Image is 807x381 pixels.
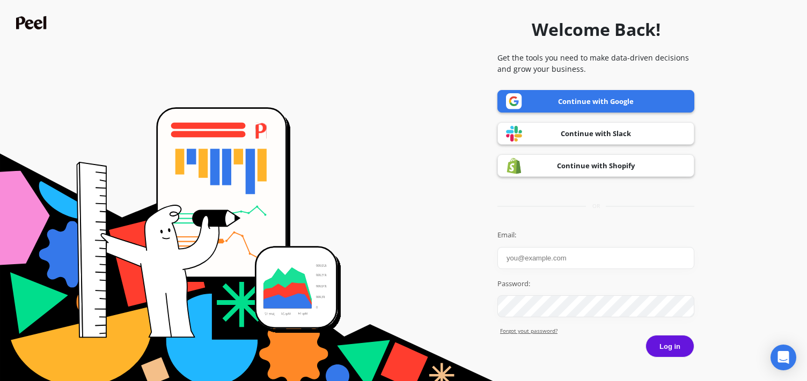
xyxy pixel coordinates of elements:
input: you@example.com [497,247,694,269]
h1: Welcome Back! [532,17,661,42]
div: or [497,202,694,210]
img: Peel [16,16,49,29]
a: Forgot yout password? [500,327,694,335]
a: Continue with Google [497,90,694,113]
label: Email: [497,230,694,241]
img: Shopify logo [506,158,522,174]
img: Google logo [506,93,522,109]
label: Password: [497,279,694,289]
img: Slack logo [506,125,522,142]
a: Continue with Shopify [497,154,694,177]
a: Continue with Slack [497,122,694,145]
p: Get the tools you need to make data-driven decisions and grow your business. [497,52,694,74]
button: Log in [645,335,694,357]
div: Open Intercom Messenger [771,345,796,370]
